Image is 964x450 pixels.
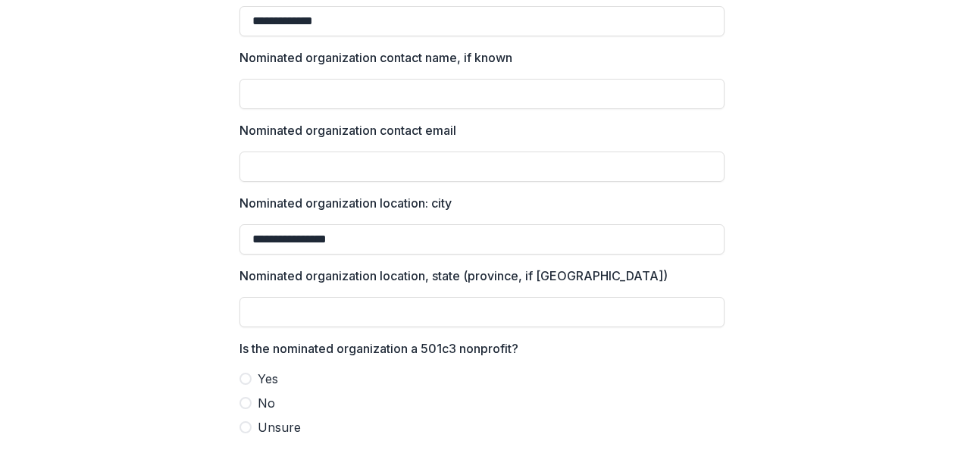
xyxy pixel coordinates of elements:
[239,194,452,212] p: Nominated organization location: city
[239,48,512,67] p: Nominated organization contact name, if known
[239,339,518,358] p: Is the nominated organization a 501c3 nonprofit?
[258,418,301,436] span: Unsure
[239,267,668,285] p: Nominated organization location, state (province, if [GEOGRAPHIC_DATA])
[239,121,456,139] p: Nominated organization contact email
[258,370,278,388] span: Yes
[258,394,275,412] span: No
